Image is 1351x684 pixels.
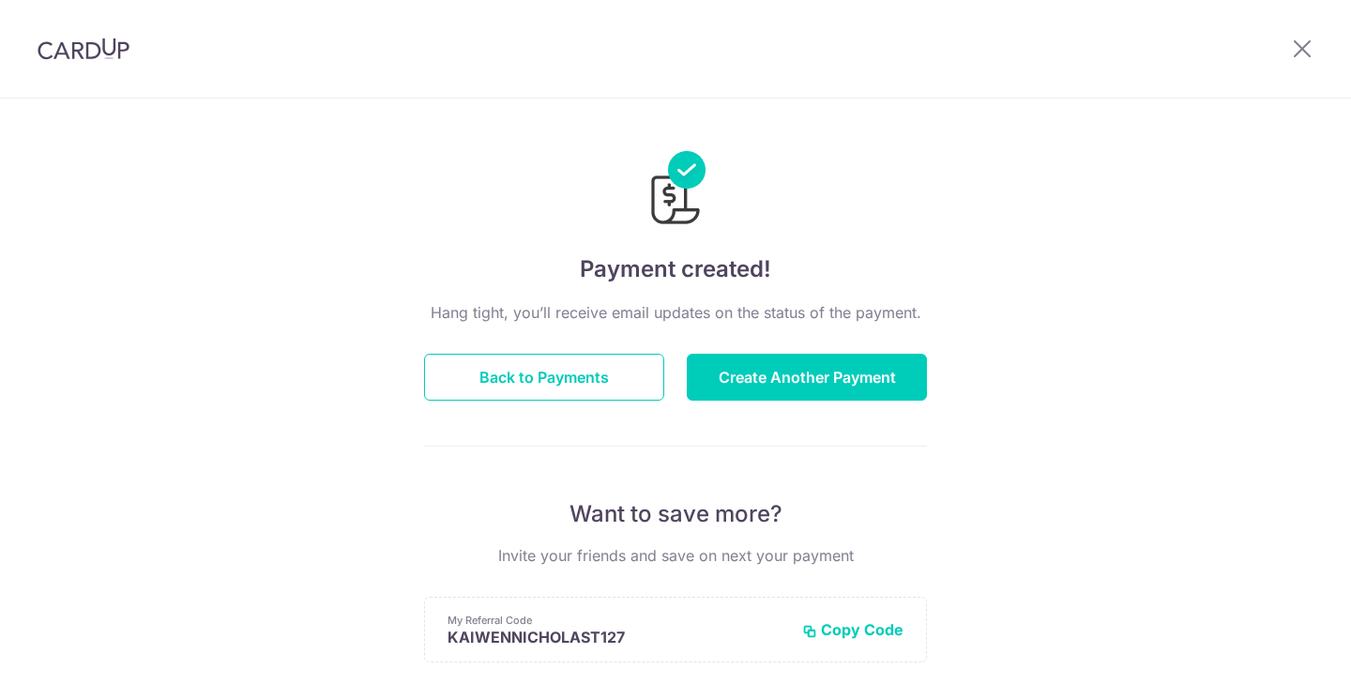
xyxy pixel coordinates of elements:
[424,499,927,529] p: Want to save more?
[424,301,927,324] p: Hang tight, you’ll receive email updates on the status of the payment.
[424,252,927,286] h4: Payment created!
[448,628,787,646] p: KAIWENNICHOLAST127
[802,620,903,639] button: Copy Code
[645,151,706,230] img: Payments
[38,38,129,60] img: CardUp
[424,354,664,401] button: Back to Payments
[448,613,787,628] p: My Referral Code
[687,354,927,401] button: Create Another Payment
[424,544,927,567] p: Invite your friends and save on next your payment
